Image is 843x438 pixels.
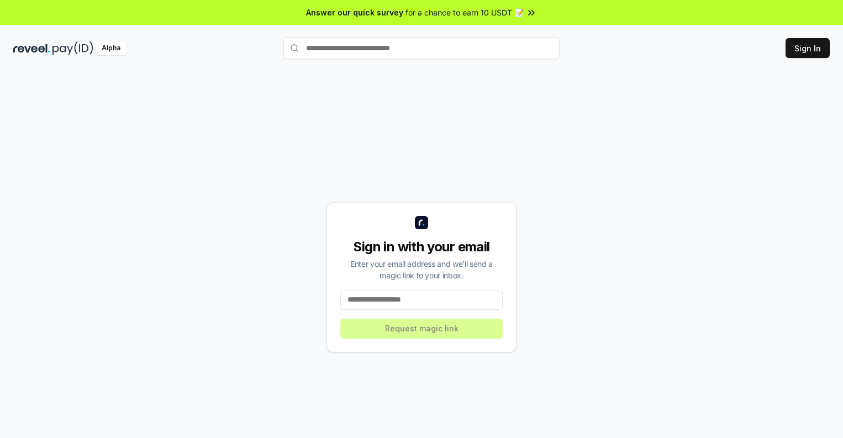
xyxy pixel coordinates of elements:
[306,7,403,18] span: Answer our quick survey
[13,41,50,55] img: reveel_dark
[405,7,524,18] span: for a chance to earn 10 USDT 📝
[52,41,93,55] img: pay_id
[340,238,503,256] div: Sign in with your email
[786,38,830,58] button: Sign In
[96,41,127,55] div: Alpha
[415,216,428,229] img: logo_small
[340,258,503,281] div: Enter your email address and we’ll send a magic link to your inbox.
